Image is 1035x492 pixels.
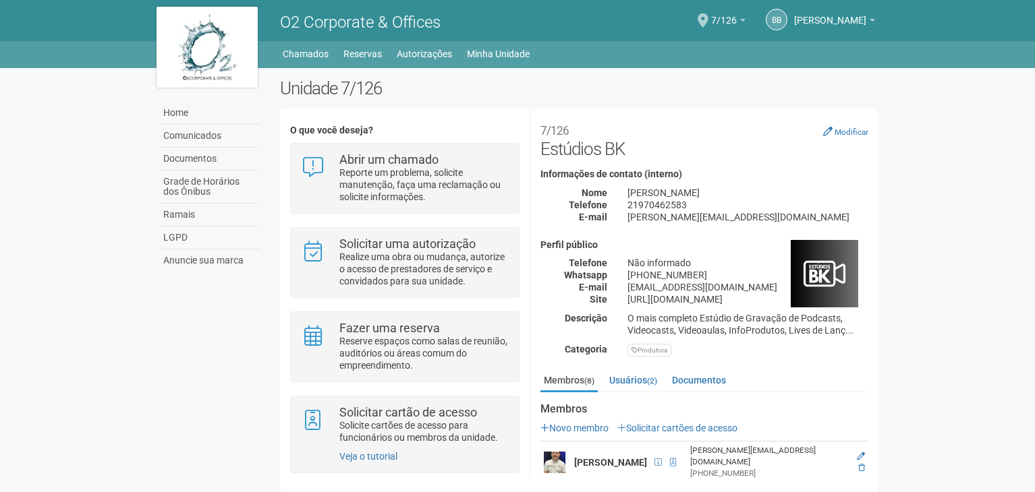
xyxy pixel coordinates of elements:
p: Solicite cartões de acesso para funcionários ou membros da unidade. [339,419,509,443]
strong: Telefone [569,257,607,268]
a: Documentos [669,370,729,390]
a: Solicitar cartões de acesso [617,423,737,433]
span: Bruno Bonfante [794,2,866,26]
a: Home [160,102,260,125]
small: (2) [647,376,657,386]
p: Realize uma obra ou mudança, autorize o acesso de prestadores de serviço e convidados para sua un... [339,251,509,287]
div: [URL][DOMAIN_NAME] [617,293,878,305]
a: Documentos [160,148,260,171]
strong: Descrição [565,313,607,324]
strong: Solicitar cartão de acesso [339,405,477,419]
h2: Unidade 7/126 [280,78,878,98]
div: [PHONE_NUMBER] [617,269,878,281]
strong: Categoria [565,344,607,355]
a: Chamados [283,44,329,63]
h4: Perfil público [540,240,868,250]
a: [PERSON_NAME] [794,17,875,28]
h2: Estúdios BK [540,119,868,159]
a: Fazer uma reserva Reserve espaços como salas de reunião, auditórios ou áreas comum do empreendime... [301,322,508,371]
h4: O que você deseja? [290,125,519,135]
a: 7/126 [711,17,746,28]
a: Editar membro [857,452,865,461]
a: Veja o tutorial [339,451,397,462]
a: Ramais [160,204,260,226]
a: Modificar [823,126,868,137]
a: Membros(8) [540,370,598,392]
a: LGPD [160,226,260,249]
span: 7/126 [711,2,737,26]
p: Reserve espaços como salas de reunião, auditórios ou áreas comum do empreendimento. [339,335,509,371]
div: [PHONE_NUMBER] [690,468,844,479]
div: [PERSON_NAME] [617,187,878,199]
div: Não informado [617,257,878,269]
strong: Telefone [569,199,607,210]
strong: Membros [540,403,868,415]
a: Novo membro [540,423,609,433]
a: Grade de Horários dos Ônibus [160,171,260,204]
a: Reservas [343,44,382,63]
div: [EMAIL_ADDRESS][DOMAIN_NAME] [617,281,878,293]
a: Minha Unidade [467,44,530,63]
a: Autorizações [397,44,452,63]
span: O2 Corporate & Offices [280,13,441,32]
small: Modificar [835,127,868,137]
strong: Whatsapp [564,270,607,280]
p: Reporte um problema, solicite manutenção, faça uma reclamação ou solicite informações. [339,166,509,203]
div: 21970462583 [617,199,878,211]
a: Solicitar cartão de acesso Solicite cartões de acesso para funcionários ou membros da unidade. [301,406,508,443]
h4: Informações de contato (interno) [540,169,868,179]
strong: E-mail [579,282,607,293]
img: business.png [791,240,858,307]
div: [PERSON_NAME][EMAIL_ADDRESS][DOMAIN_NAME] [690,445,844,468]
img: user.png [544,452,565,473]
small: (8) [584,376,594,386]
strong: Solicitar uma autorização [339,237,476,251]
a: Abrir um chamado Reporte um problema, solicite manutenção, faça uma reclamação ou solicite inform... [301,154,508,203]
a: Solicitar uma autorização Realize uma obra ou mudança, autorize o acesso de prestadores de serviç... [301,238,508,287]
strong: Fazer uma reserva [339,321,440,335]
div: O mais completo Estúdio de Gravação de Podcasts, Videocasts, Videoaulas, InfoProdutos, Lives de L... [617,312,878,336]
a: Excluir membro [858,463,865,472]
a: Anuncie sua marca [160,249,260,272]
img: logo.jpg [157,7,258,88]
strong: E-mail [579,212,607,222]
strong: Nome [582,187,607,198]
a: BB [766,9,787,30]
a: Comunicados [160,125,260,148]
a: Usuários(2) [606,370,661,390]
div: Produtora [627,344,671,357]
strong: [PERSON_NAME] [574,457,647,468]
strong: Site [590,294,607,305]
small: 7/126 [540,124,569,137]
div: [PERSON_NAME][EMAIL_ADDRESS][DOMAIN_NAME] [617,211,878,223]
strong: Abrir um chamado [339,152,439,166]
